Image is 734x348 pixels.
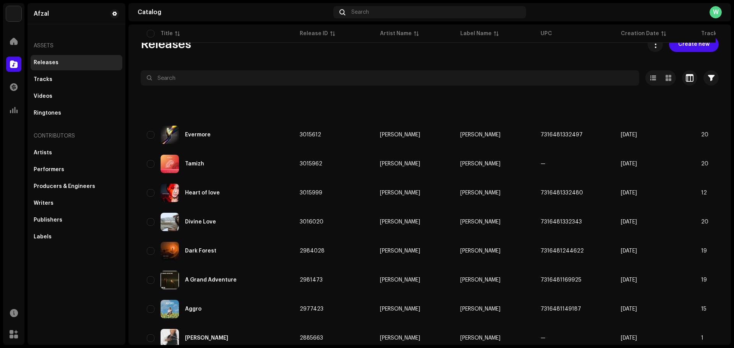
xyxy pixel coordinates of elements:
[380,277,448,283] span: Wahed Afzal
[541,335,546,341] span: —
[185,306,201,312] div: Aggro
[300,219,323,225] span: 3016020
[31,212,122,228] re-m-nav-item: Publishers
[669,37,719,52] button: Create new
[621,161,637,167] span: Sep 24, 2025
[380,335,420,341] div: [PERSON_NAME]
[460,161,500,167] span: Wahed Afzal
[161,184,179,202] img: cf0dd734-1413-4663-ae71-8799590cbfbc
[380,248,448,254] span: Wahed Afzal
[380,132,420,138] div: [PERSON_NAME]
[31,145,122,160] re-m-nav-item: Artists
[380,190,448,196] span: Wahed Afzal
[460,30,492,37] div: Label Name
[300,132,321,138] span: 3015612
[380,277,420,283] div: [PERSON_NAME]
[380,190,420,196] div: [PERSON_NAME]
[161,242,179,260] img: b5b3aaed-2192-4113-8bea-f07ca4200ddf
[460,277,500,283] span: Wahed Afzal
[161,271,179,289] img: e1dfe04b-92f6-4886-adce-3063e4275214
[621,190,637,196] span: Sep 24, 2025
[31,196,122,211] re-m-nav-item: Writers
[185,248,216,254] div: Dark Forest
[541,219,582,225] span: 7316481332343
[380,248,420,254] div: [PERSON_NAME]
[31,162,122,177] re-m-nav-item: Performers
[185,190,220,196] div: Heart of love
[380,161,420,167] div: [PERSON_NAME]
[34,183,95,189] div: Producers & Engineers
[31,229,122,244] re-m-nav-item: Labels
[300,161,322,167] span: 3015962
[161,155,179,173] img: 99f61090-b6da-49b4-9326-d4f110147b81
[541,132,583,138] span: 7316481332497
[621,277,637,283] span: Aug 18, 2025
[161,329,179,347] img: b74f1322-ea03-4ae6-adee-e25f86ee5c9e
[300,190,322,196] span: 3015999
[541,277,581,283] span: 7316481169925
[300,30,328,37] div: Release ID
[31,105,122,121] re-m-nav-item: Ringtones
[161,30,173,37] div: Title
[300,277,323,283] span: 2981473
[380,161,448,167] span: Wahed Afzal
[34,93,52,99] div: Videos
[141,37,191,52] span: Releases
[34,60,58,66] div: Releases
[34,234,52,240] div: Labels
[34,217,62,223] div: Publishers
[185,161,204,167] div: Tamizh
[185,277,237,283] div: A Grand Adventure
[34,150,52,156] div: Artists
[31,89,122,104] re-m-nav-item: Videos
[621,306,637,312] span: Aug 13, 2025
[621,335,637,341] span: Jun 24, 2025
[300,335,323,341] span: 2885663
[380,306,448,312] span: Wahed Afzal
[621,132,637,138] span: Sep 24, 2025
[31,55,122,70] re-m-nav-item: Releases
[185,132,211,138] div: Evermore
[34,110,61,116] div: Ringtones
[460,306,500,312] span: Wahed Afzal
[380,30,412,37] div: Artist Name
[380,335,448,341] span: Wahed Afzal
[138,9,330,15] div: Catalog
[6,6,21,21] img: 7951d5c0-dc3c-4d78-8e51-1b6de87acfd8
[621,30,659,37] div: Creation Date
[621,219,637,225] span: Sep 24, 2025
[31,72,122,87] re-m-nav-item: Tracks
[141,70,639,86] input: Search
[380,219,420,225] div: [PERSON_NAME]
[161,213,179,231] img: 63dd053a-63c4-4abd-a22a-78ca6d6c0fe1
[380,132,448,138] span: Wahed Afzal
[621,248,637,254] span: Aug 20, 2025
[380,306,420,312] div: [PERSON_NAME]
[460,219,500,225] span: Wahed Afzal
[541,306,581,312] span: 7316481149187
[300,306,323,312] span: 2977423
[161,126,179,144] img: c19a24c0-6607-4595-bfe5-2c13fa69731a
[710,6,722,18] div: W
[34,76,52,83] div: Tracks
[541,248,584,254] span: 7316481244622
[300,248,325,254] span: 2984028
[34,200,54,206] div: Writers
[185,335,228,341] div: Nijanga Nenena
[185,219,216,225] div: Divine Love
[380,219,448,225] span: Wahed Afzal
[31,127,122,145] re-a-nav-header: Contributors
[460,132,500,138] span: Wahed Afzal
[351,9,369,15] span: Search
[34,11,49,17] div: Afzal
[460,248,500,254] span: Wahed Afzal
[541,190,583,196] span: 7316481332480
[460,190,500,196] span: Wahed Afzal
[678,37,710,52] span: Create new
[34,167,64,173] div: Performers
[460,335,500,341] span: Wahed Afzal
[31,37,122,55] re-a-nav-header: Assets
[31,179,122,194] re-m-nav-item: Producers & Engineers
